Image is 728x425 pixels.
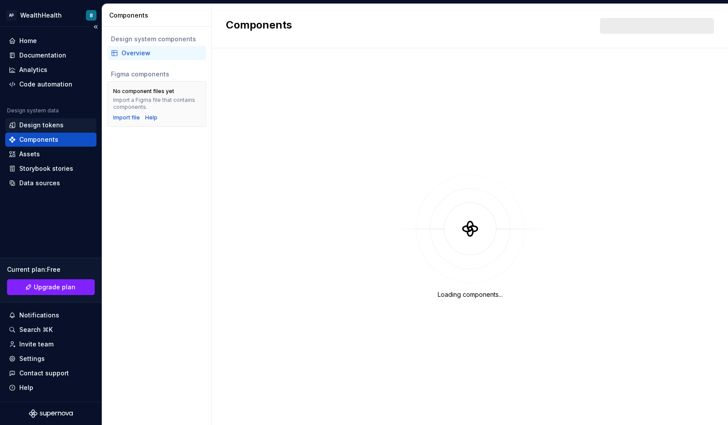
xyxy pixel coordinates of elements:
[19,354,45,363] div: Settings
[89,21,102,33] button: Collapse sidebar
[226,18,292,34] h2: Components
[113,88,174,95] div: No component files yet
[19,340,54,349] div: Invite team
[438,290,503,299] div: Loading components...
[29,409,73,418] svg: Supernova Logo
[111,70,203,79] div: Figma components
[2,6,100,25] button: APWealthHealthB
[19,51,66,60] div: Documentation
[34,283,75,292] span: Upgrade plan
[19,311,59,320] div: Notifications
[5,77,96,91] a: Code automation
[5,147,96,161] a: Assets
[121,49,203,58] div: Overview
[7,265,95,274] div: Current plan : Free
[5,34,96,48] a: Home
[19,383,33,392] div: Help
[113,97,200,111] div: Import a Figma file that contains components.
[5,162,96,176] a: Storybook stories
[19,150,40,158] div: Assets
[109,11,208,20] div: Components
[7,107,59,114] div: Design system data
[107,46,206,60] a: Overview
[5,133,96,147] a: Components
[19,325,53,334] div: Search ⌘K
[5,366,96,380] button: Contact support
[5,63,96,77] a: Analytics
[113,114,140,121] button: Import file
[5,381,96,395] button: Help
[5,308,96,322] button: Notifications
[5,118,96,132] a: Design tokens
[19,164,73,173] div: Storybook stories
[5,176,96,190] a: Data sources
[19,80,72,89] div: Code automation
[19,369,69,378] div: Contact support
[7,279,95,295] a: Upgrade plan
[145,114,157,121] a: Help
[19,121,64,130] div: Design tokens
[19,65,47,74] div: Analytics
[5,337,96,351] a: Invite team
[6,10,17,21] div: AP
[20,11,62,20] div: WealthHealth
[90,12,93,19] div: B
[19,36,37,45] div: Home
[5,323,96,337] button: Search ⌘K
[5,352,96,366] a: Settings
[19,179,60,187] div: Data sources
[19,135,58,144] div: Components
[111,35,203,43] div: Design system components
[5,48,96,62] a: Documentation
